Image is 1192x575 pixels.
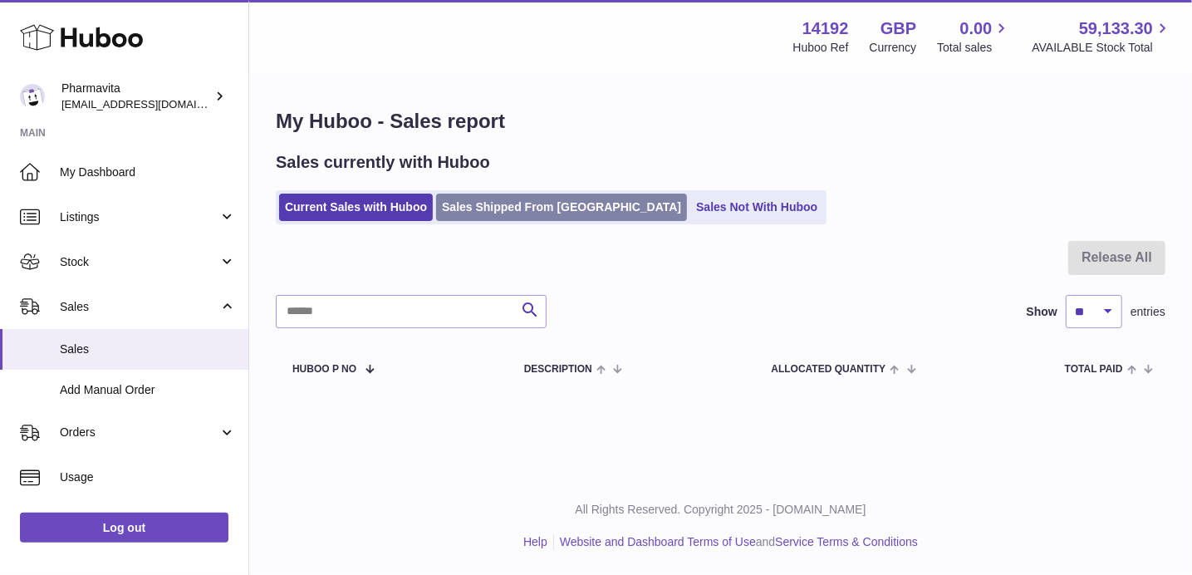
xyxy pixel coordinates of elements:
[937,40,1011,56] span: Total sales
[802,17,849,40] strong: 14192
[960,17,993,40] span: 0.00
[60,425,218,440] span: Orders
[279,194,433,221] a: Current Sales with Huboo
[60,382,236,398] span: Add Manual Order
[60,469,236,485] span: Usage
[436,194,687,221] a: Sales Shipped From [GEOGRAPHIC_DATA]
[60,209,218,225] span: Listings
[60,254,218,270] span: Stock
[276,151,490,174] h2: Sales currently with Huboo
[61,97,244,111] span: [EMAIL_ADDRESS][DOMAIN_NAME]
[262,502,1179,518] p: All Rights Reserved. Copyright 2025 - [DOMAIN_NAME]
[60,165,236,180] span: My Dashboard
[775,535,918,548] a: Service Terms & Conditions
[1131,304,1165,320] span: entries
[870,40,917,56] div: Currency
[1032,40,1172,56] span: AVAILABLE Stock Total
[20,513,228,543] a: Log out
[20,84,45,109] img: matt.simic@pharmavita.uk
[60,299,218,315] span: Sales
[881,17,916,40] strong: GBP
[61,81,211,112] div: Pharmavita
[276,108,1165,135] h1: My Huboo - Sales report
[524,364,592,375] span: Description
[793,40,849,56] div: Huboo Ref
[690,194,823,221] a: Sales Not With Huboo
[554,534,918,550] li: and
[771,364,885,375] span: ALLOCATED Quantity
[937,17,1011,56] a: 0.00 Total sales
[1065,364,1123,375] span: Total paid
[523,535,547,548] a: Help
[1032,17,1172,56] a: 59,133.30 AVAILABLE Stock Total
[1079,17,1153,40] span: 59,133.30
[60,342,236,357] span: Sales
[1027,304,1057,320] label: Show
[560,535,756,548] a: Website and Dashboard Terms of Use
[292,364,356,375] span: Huboo P no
